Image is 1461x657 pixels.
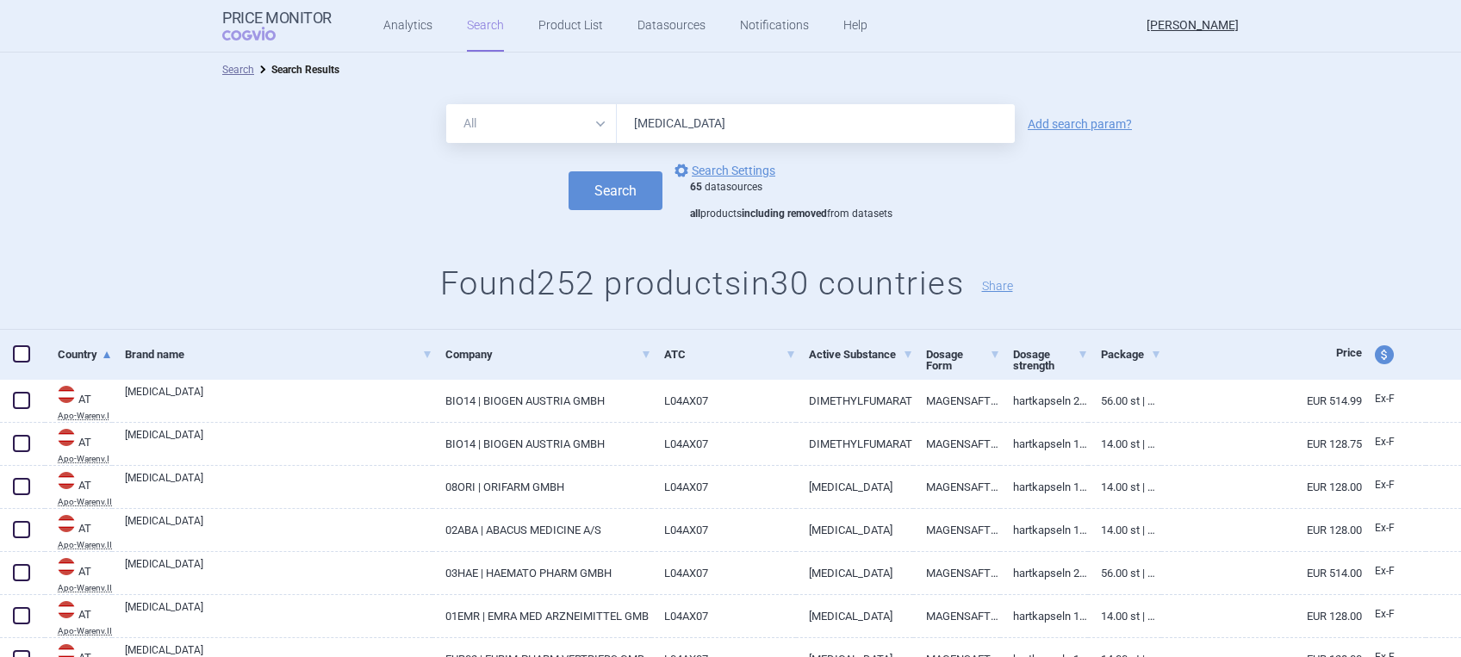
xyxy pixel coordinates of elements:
img: Austria [58,386,75,403]
a: Ex-F [1362,559,1426,585]
a: 03HAE | HAEMATO PHARM GMBH [432,552,651,594]
a: ATATApo-Warenv.I [45,427,112,463]
a: ATATApo-Warenv.I [45,384,112,420]
a: Package [1101,333,1161,375]
a: BIO14 | BIOGEN AUSTRIA GMBH [432,423,651,465]
a: Ex-F [1362,430,1426,456]
a: Ex-F [1362,516,1426,542]
span: Ex-factory price [1375,436,1395,448]
a: ATATApo-Warenv.II [45,513,112,549]
a: [MEDICAL_DATA] [796,509,913,551]
a: 14.00 ST | Stück [1088,595,1161,637]
a: L04AX07 [651,509,796,551]
a: HARTKAPSELN 240MG [1000,380,1088,422]
a: HARTKAPSELN 120MG [1000,595,1088,637]
a: 02ABA | ABACUS MEDICINE A/S [432,509,651,551]
a: MAGENSAFTRESISTENTE [913,466,1001,508]
a: HARTKAPSELN 120MG [1000,423,1088,465]
a: EUR 514.00 [1161,552,1362,594]
a: 14.00 ST | Stück [1088,466,1161,508]
a: [MEDICAL_DATA] [125,556,432,587]
a: HARTKAPSELN 120MG [1000,509,1088,551]
strong: including removed [742,208,827,220]
img: Austria [58,515,75,532]
a: HARTKAPSELN 120MG [1000,466,1088,508]
a: [MEDICAL_DATA] [796,552,913,594]
a: L04AX07 [651,423,796,465]
img: Austria [58,429,75,446]
a: Country [58,333,112,375]
abbr: Apo-Warenv.I — Apothekerverlag Warenverzeichnis. Online database developed by the Österreichische... [58,412,112,420]
abbr: Apo-Warenv.II — Apothekerverlag Warenverzeichnis. Online database developed by the Österreichisch... [58,627,112,635]
span: Ex-factory price [1375,522,1395,534]
span: Ex-factory price [1375,608,1395,620]
a: L04AX07 [651,595,796,637]
img: Austria [58,601,75,618]
a: DIMETHYLFUMARAT [796,380,913,422]
a: Active Substance [809,333,913,375]
strong: 65 [690,181,702,193]
span: COGVIO [222,27,300,40]
a: Ex-F [1362,473,1426,499]
button: Share [982,280,1013,292]
a: 56.00 ST | Stück [1088,380,1161,422]
a: 14.00 ST | Stück [1088,423,1161,465]
a: L04AX07 [651,552,796,594]
a: Search [222,64,254,76]
a: [MEDICAL_DATA] [125,599,432,630]
a: 56.00 ST | Stück [1088,552,1161,594]
a: Dosage Form [926,333,1001,387]
a: ATATApo-Warenv.II [45,599,112,635]
a: [MEDICAL_DATA] [796,466,913,508]
a: Dosage strength [1013,333,1088,387]
a: MAGENSAFTRESISTENTE [913,423,1001,465]
a: 14.00 ST | Stück [1088,509,1161,551]
a: EUR 128.00 [1161,595,1362,637]
a: 08ORI | ORIFARM GMBH [432,466,651,508]
strong: all [690,208,700,220]
abbr: Apo-Warenv.II — Apothekerverlag Warenverzeichnis. Online database developed by the Österreichisch... [58,584,112,592]
a: L04AX07 [651,380,796,422]
a: Price MonitorCOGVIO [222,9,332,42]
a: 01EMR | EMRA MED ARZNEIMITTEL GMB [432,595,651,637]
a: EUR 128.00 [1161,509,1362,551]
a: [MEDICAL_DATA] [796,595,913,637]
img: Austria [58,472,75,489]
a: BIO14 | BIOGEN AUSTRIA GMBH [432,380,651,422]
a: ATC [664,333,796,375]
a: [MEDICAL_DATA] [125,470,432,501]
span: Ex-factory price [1375,479,1395,491]
a: Company [445,333,651,375]
img: Austria [58,558,75,575]
a: [MEDICAL_DATA] [125,513,432,544]
li: Search [222,61,254,78]
a: [MEDICAL_DATA] [125,427,432,458]
a: MAGENSAFTRESISTENTE [913,595,1001,637]
abbr: Apo-Warenv.I — Apothekerverlag Warenverzeichnis. Online database developed by the Österreichische... [58,455,112,463]
strong: Price Monitor [222,9,332,27]
a: MAGENSAFTRESISTENTE [913,380,1001,422]
a: Ex-F [1362,602,1426,628]
li: Search Results [254,61,339,78]
a: EUR 514.99 [1161,380,1362,422]
a: Search Settings [671,160,775,181]
strong: Search Results [271,64,339,76]
a: DIMETHYLFUMARAT [796,423,913,465]
abbr: Apo-Warenv.II — Apothekerverlag Warenverzeichnis. Online database developed by the Österreichisch... [58,498,112,506]
a: Add search param? [1028,118,1132,130]
a: EUR 128.00 [1161,466,1362,508]
a: HARTKAPSELN 240MG [1000,552,1088,594]
span: Ex-factory price [1375,565,1395,577]
span: Ex-factory price [1375,393,1395,405]
a: MAGENSAFTRESISTENTE [913,552,1001,594]
button: Search [569,171,662,210]
abbr: Apo-Warenv.II — Apothekerverlag Warenverzeichnis. Online database developed by the Österreichisch... [58,541,112,549]
a: Ex-F [1362,387,1426,412]
a: ATATApo-Warenv.II [45,470,112,506]
a: L04AX07 [651,466,796,508]
span: Price [1336,346,1362,359]
a: Brand name [125,333,432,375]
a: EUR 128.75 [1161,423,1362,465]
a: MAGENSAFTRESISTENTE [913,509,1001,551]
a: ATATApo-Warenv.II [45,556,112,592]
